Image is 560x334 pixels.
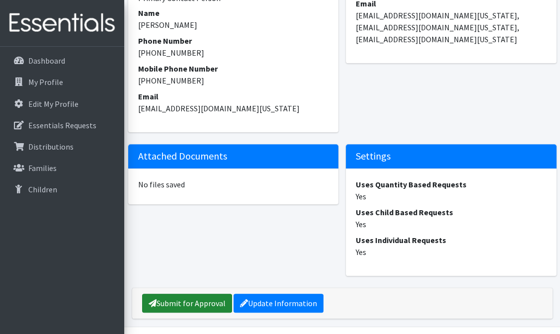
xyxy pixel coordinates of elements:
[4,179,120,199] a: Children
[356,246,547,258] dd: Yes
[28,120,96,130] p: Essentials Requests
[138,7,329,19] dt: Name
[138,75,329,86] dd: [PHONE_NUMBER]
[4,72,120,92] a: My Profile
[356,206,547,218] dt: Uses Child Based Requests
[28,142,74,152] p: Distributions
[138,102,329,114] dd: [EMAIL_ADDRESS][DOMAIN_NAME][US_STATE]
[356,178,547,190] dt: Uses Quantity Based Requests
[356,9,547,45] dd: [EMAIL_ADDRESS][DOMAIN_NAME][US_STATE], [EMAIL_ADDRESS][DOMAIN_NAME][US_STATE], [EMAIL_ADDRESS][D...
[356,218,547,230] dd: Yes
[4,158,120,178] a: Families
[28,184,57,194] p: Children
[4,6,120,40] img: HumanEssentials
[138,35,329,47] dt: Phone Number
[346,144,557,168] h5: Settings
[28,99,79,109] p: Edit My Profile
[356,190,547,202] dd: Yes
[128,144,339,168] h5: Attached Documents
[4,137,120,157] a: Distributions
[138,47,329,59] dd: [PHONE_NUMBER]
[356,234,547,246] dt: Uses Individual Requests
[138,90,329,102] dt: Email
[234,294,323,313] a: Update Information
[28,56,65,66] p: Dashboard
[4,51,120,71] a: Dashboard
[138,19,329,31] dd: [PERSON_NAME]
[28,163,57,173] p: Families
[142,294,232,313] a: Submit for Approval
[28,77,63,87] p: My Profile
[4,94,120,114] a: Edit My Profile
[4,115,120,135] a: Essentials Requests
[138,63,329,75] dt: Mobile Phone Number
[138,178,329,190] dd: No files saved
